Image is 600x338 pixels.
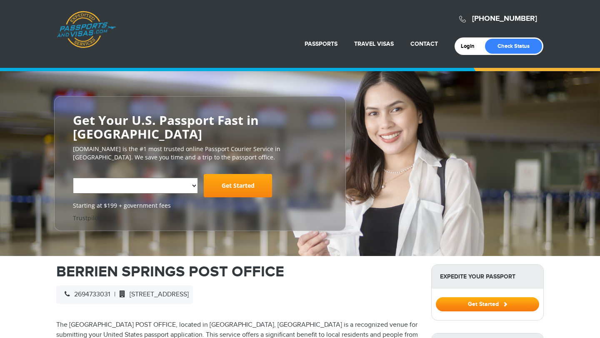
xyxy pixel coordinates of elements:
a: [PHONE_NUMBER] [472,14,537,23]
button: Get Started [436,297,539,311]
h1: BERRIEN SPRINGS POST OFFICE [56,264,419,279]
a: Travel Visas [354,40,394,47]
a: Passports [305,40,337,47]
a: Get Started [436,301,539,307]
a: Passports & [DOMAIN_NAME] [57,11,116,48]
p: [DOMAIN_NAME] is the #1 most trusted online Passport Courier Service in [GEOGRAPHIC_DATA]. We sav... [73,145,327,162]
a: Login [461,43,480,50]
a: Check Status [485,39,542,54]
strong: Expedite Your Passport [432,265,543,288]
div: | [56,286,193,304]
span: [STREET_ADDRESS] [115,291,189,298]
a: Trustpilot [73,214,100,222]
span: 2694733031 [60,291,110,298]
h2: Get Your U.S. Passport Fast in [GEOGRAPHIC_DATA] [73,113,327,141]
a: Contact [410,40,438,47]
span: Starting at $199 + government fees [73,201,327,210]
a: Get Started [204,174,272,197]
